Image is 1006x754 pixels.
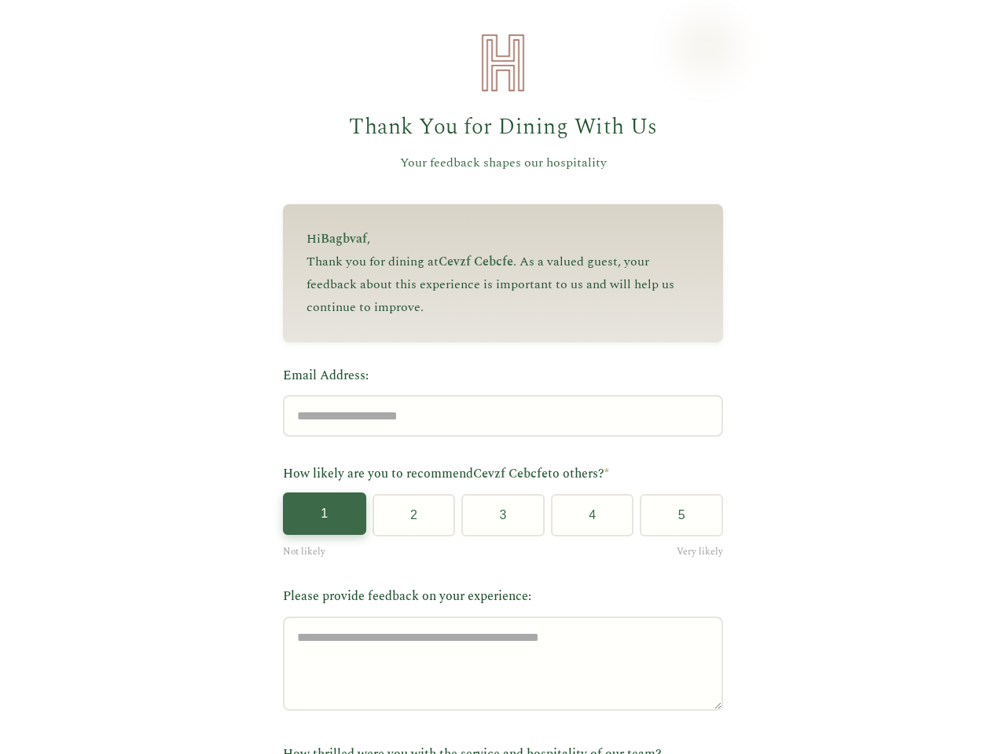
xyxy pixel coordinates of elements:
button: 4 [551,494,634,536]
button: 1 [283,492,366,535]
span: Not likely [283,544,325,559]
span: Very likely [677,544,723,559]
span: Cevzf Cebcfe [473,464,548,483]
p: Thank you for dining at . As a valued guest, your feedback about this experience is important to ... [307,251,699,318]
button: 5 [640,494,723,536]
span: Cevzf Cebcfe [439,252,513,271]
h1: Thank You for Dining With Us [283,110,723,145]
img: Heirloom Hospitality Logo [472,31,534,94]
p: Hi , [307,228,699,251]
span: Bagbvaf [321,229,367,248]
label: Please provide feedback on your experience: [283,587,723,607]
label: Email Address: [283,366,723,386]
label: How likely are you to recommend to others? [283,464,723,485]
button: 2 [373,494,456,536]
p: Your feedback shapes our hospitality [283,153,723,174]
button: 3 [461,494,545,536]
